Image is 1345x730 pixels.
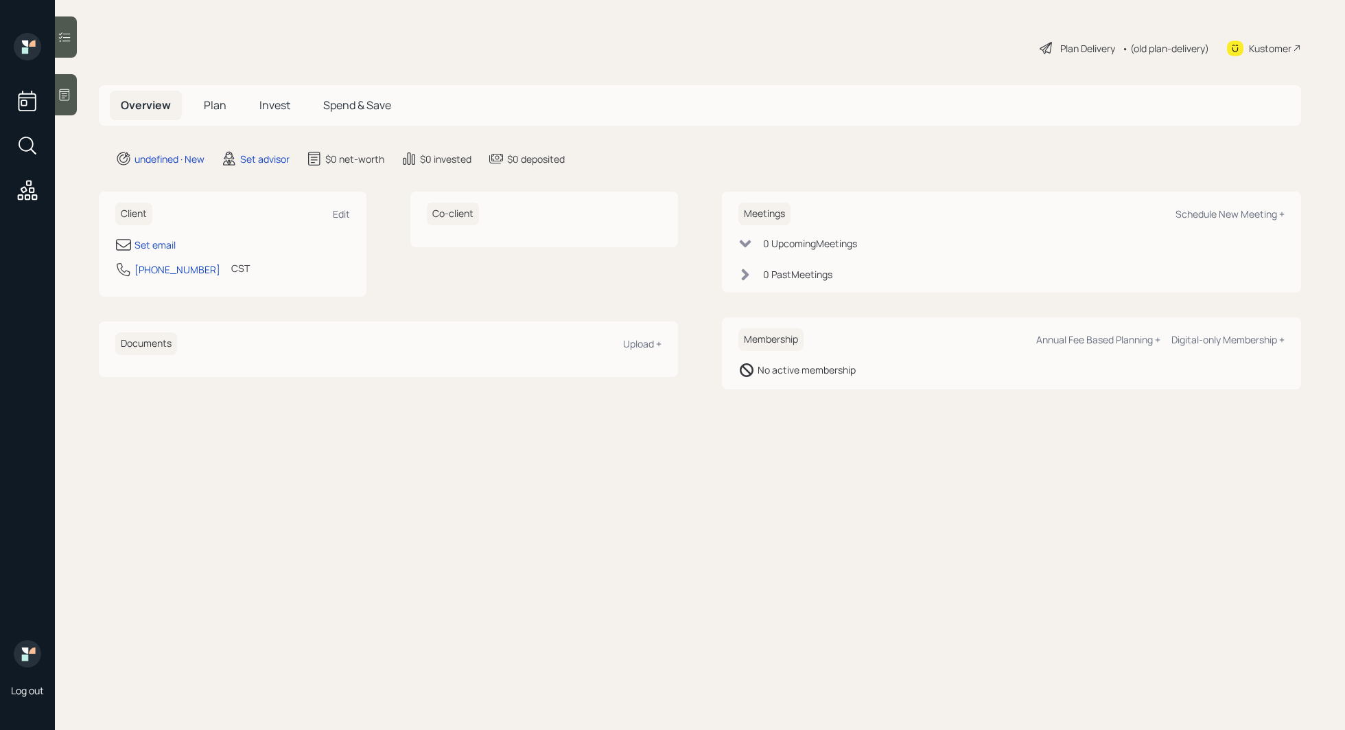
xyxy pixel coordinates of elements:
div: $0 invested [420,152,471,166]
span: Invest [259,98,290,113]
h6: Documents [115,332,177,355]
div: 0 Past Meeting s [763,267,832,282]
span: Overview [121,98,171,113]
div: Plan Delivery [1060,41,1115,56]
div: Digital-only Membership + [1171,333,1285,346]
div: Set advisor [240,152,290,166]
img: retirable_logo.png [14,640,41,668]
div: CST [231,261,250,275]
div: $0 deposited [507,152,565,166]
div: Edit [333,207,350,220]
div: No active membership [758,363,856,377]
div: Schedule New Meeting + [1176,207,1285,220]
div: • (old plan-delivery) [1122,41,1209,56]
div: $0 net-worth [325,152,384,166]
h6: Co-client [427,203,479,225]
span: Plan [204,98,226,113]
div: Kustomer [1249,41,1291,56]
h6: Meetings [738,203,791,225]
h6: Membership [738,328,804,351]
div: Annual Fee Based Planning + [1036,333,1160,346]
div: [PHONE_NUMBER] [134,262,220,277]
div: Log out [11,684,44,697]
div: Set email [134,238,176,252]
h6: Client [115,203,152,225]
div: Upload + [623,337,662,350]
div: 0 Upcoming Meeting s [763,236,857,251]
span: Spend & Save [323,98,391,113]
div: undefined · New [134,152,204,166]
